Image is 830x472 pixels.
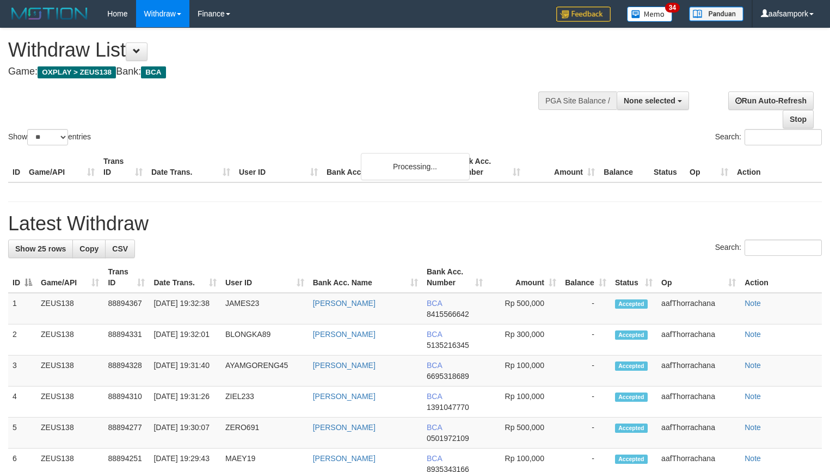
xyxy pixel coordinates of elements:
[487,262,561,293] th: Amount: activate to sort column ascending
[427,299,442,308] span: BCA
[103,324,149,355] td: 88894331
[561,262,611,293] th: Balance: activate to sort column ascending
[561,324,611,355] td: -
[728,91,814,110] a: Run Auto-Refresh
[561,418,611,449] td: -
[313,454,376,463] a: [PERSON_NAME]
[72,240,106,258] a: Copy
[8,129,91,145] label: Show entries
[487,293,561,324] td: Rp 500,000
[149,387,221,418] td: [DATE] 19:31:26
[36,418,103,449] td: ZEUS138
[15,244,66,253] span: Show 25 rows
[221,387,309,418] td: ZIEL233
[615,455,648,464] span: Accepted
[561,387,611,418] td: -
[313,423,376,432] a: [PERSON_NAME]
[615,393,648,402] span: Accepted
[103,355,149,387] td: 88894328
[8,355,36,387] td: 3
[615,299,648,309] span: Accepted
[27,129,68,145] select: Showentries
[487,387,561,418] td: Rp 100,000
[689,7,743,21] img: panduan.png
[313,392,376,401] a: [PERSON_NAME]
[103,418,149,449] td: 88894277
[427,392,442,401] span: BCA
[99,151,147,182] th: Trans ID
[8,5,91,22] img: MOTION_logo.png
[221,293,309,324] td: JAMES23
[38,66,116,78] span: OXPLAY > ZEUS138
[615,330,648,340] span: Accepted
[36,324,103,355] td: ZEUS138
[740,262,822,293] th: Action
[361,153,470,180] div: Processing...
[103,387,149,418] td: 88894310
[36,355,103,387] td: ZEUS138
[657,293,740,324] td: aafThorrachana
[221,418,309,449] td: ZERO691
[103,293,149,324] td: 88894367
[657,387,740,418] td: aafThorrachana
[309,262,422,293] th: Bank Acc. Name: activate to sort column ascending
[487,355,561,387] td: Rp 100,000
[147,151,235,182] th: Date Trans.
[427,403,469,412] span: Copy 1391047770 to clipboard
[427,341,469,350] span: Copy 5135216345 to clipboard
[665,3,680,13] span: 34
[313,299,376,308] a: [PERSON_NAME]
[657,262,740,293] th: Op: activate to sort column ascending
[427,423,442,432] span: BCA
[149,324,221,355] td: [DATE] 19:32:01
[487,418,561,449] td: Rp 500,000
[149,418,221,449] td: [DATE] 19:30:07
[538,91,617,110] div: PGA Site Balance /
[657,355,740,387] td: aafThorrachana
[105,240,135,258] a: CSV
[615,424,648,433] span: Accepted
[36,293,103,324] td: ZEUS138
[221,262,309,293] th: User ID: activate to sort column ascending
[141,66,165,78] span: BCA
[745,330,761,339] a: Note
[657,324,740,355] td: aafThorrachana
[8,240,73,258] a: Show 25 rows
[149,262,221,293] th: Date Trans.: activate to sort column ascending
[235,151,322,182] th: User ID
[112,244,128,253] span: CSV
[556,7,611,22] img: Feedback.jpg
[8,66,543,77] h4: Game: Bank:
[8,293,36,324] td: 1
[8,39,543,61] h1: Withdraw List
[79,244,99,253] span: Copy
[450,151,525,182] th: Bank Acc. Number
[715,129,822,145] label: Search:
[8,387,36,418] td: 4
[313,361,376,370] a: [PERSON_NAME]
[525,151,599,182] th: Amount
[24,151,99,182] th: Game/API
[745,454,761,463] a: Note
[733,151,822,182] th: Action
[783,110,814,128] a: Stop
[715,240,822,256] label: Search:
[8,151,24,182] th: ID
[649,151,685,182] th: Status
[745,299,761,308] a: Note
[427,434,469,443] span: Copy 0501972109 to clipboard
[221,324,309,355] td: BLONGKA89
[617,91,689,110] button: None selected
[427,330,442,339] span: BCA
[487,324,561,355] td: Rp 300,000
[745,240,822,256] input: Search:
[561,293,611,324] td: -
[427,372,469,381] span: Copy 6695318689 to clipboard
[149,293,221,324] td: [DATE] 19:32:38
[8,324,36,355] td: 2
[745,129,822,145] input: Search:
[615,361,648,371] span: Accepted
[745,423,761,432] a: Note
[745,361,761,370] a: Note
[627,7,673,22] img: Button%20Memo.svg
